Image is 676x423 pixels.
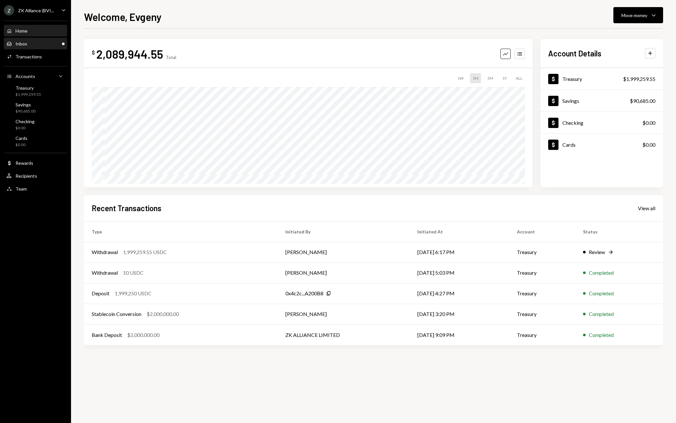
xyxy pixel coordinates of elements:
[509,242,576,262] td: Treasury
[540,134,663,155] a: Cards$0.00
[15,135,27,141] div: Cards
[278,304,410,324] td: [PERSON_NAME]
[470,73,481,83] div: 1M
[92,290,109,297] div: Deposit
[123,248,167,256] div: 1,999,259.55 USDC
[509,283,576,304] td: Treasury
[410,242,509,262] td: [DATE] 6:17 PM
[15,142,27,148] div: $0.00
[123,269,144,277] div: 10 USDC
[15,125,35,131] div: $0.00
[166,54,176,60] div: Total
[613,7,663,23] button: Move money
[623,75,655,83] div: $1,999,259.55
[96,47,163,61] div: 2,089,944.55
[4,117,67,132] a: Checking$0.00
[589,310,614,318] div: Completed
[410,283,509,304] td: [DATE] 4:27 PM
[278,262,410,283] td: [PERSON_NAME]
[509,221,576,242] th: Account
[4,157,67,169] a: Rewards
[278,221,410,242] th: Initiated By
[92,310,141,318] div: Stablecoin Conversion
[92,331,122,339] div: Bank Deposit
[84,10,162,23] h1: Welcome, Evgeny
[589,290,614,297] div: Completed
[147,310,179,318] div: $2,000,000.00
[4,25,67,36] a: Home
[621,12,647,19] div: Move money
[4,51,67,62] a: Transactions
[18,8,54,13] div: ZK Alliance (BVI...
[15,85,41,91] div: Treasury
[642,141,655,149] div: $0.00
[15,74,35,79] div: Accounts
[115,290,152,297] div: 1,999,250 USDC
[485,73,496,83] div: 3M
[642,119,655,127] div: $0.00
[4,133,67,149] a: Cards$0.00
[562,98,579,104] div: Savings
[410,221,509,242] th: Initiated At
[562,120,583,126] div: Checking
[548,48,601,59] h2: Account Details
[513,73,525,83] div: ALL
[15,173,37,179] div: Recipients
[638,204,655,211] a: View all
[278,324,410,345] td: ZK ALLIANCE LIMITED
[500,73,509,83] div: 1Y
[15,102,36,107] div: Savings
[285,290,323,297] div: 0x4c2c...A200B8
[92,269,118,277] div: Withdrawal
[15,92,41,97] div: $1,999,259.55
[509,262,576,283] td: Treasury
[575,221,663,242] th: Status
[278,242,410,262] td: [PERSON_NAME]
[540,90,663,112] a: Savings$90,685.00
[509,324,576,345] td: Treasury
[540,68,663,90] a: Treasury$1,999,259.55
[127,331,159,339] div: $2,000,000.00
[15,186,27,192] div: Team
[4,5,14,15] div: Z
[15,109,36,114] div: $90,685.00
[410,324,509,345] td: [DATE] 9:09 PM
[4,83,67,99] a: Treasury$1,999,259.55
[92,248,118,256] div: Withdrawal
[4,38,67,49] a: Inbox
[509,304,576,324] td: Treasury
[15,54,42,59] div: Transactions
[410,304,509,324] td: [DATE] 3:20 PM
[92,203,161,213] h2: Recent Transactions
[630,97,655,105] div: $90,685.00
[455,73,466,83] div: 1W
[84,221,278,242] th: Type
[4,183,67,194] a: Team
[4,70,67,82] a: Accounts
[589,331,614,339] div: Completed
[15,119,35,124] div: Checking
[562,76,582,82] div: Treasury
[4,170,67,182] a: Recipients
[562,142,576,148] div: Cards
[92,49,95,56] div: $
[15,28,27,34] div: Home
[589,248,605,256] div: Review
[410,262,509,283] td: [DATE] 5:03 PM
[589,269,614,277] div: Completed
[540,112,663,133] a: Checking$0.00
[15,41,27,46] div: Inbox
[4,100,67,115] a: Savings$90,685.00
[15,160,33,166] div: Rewards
